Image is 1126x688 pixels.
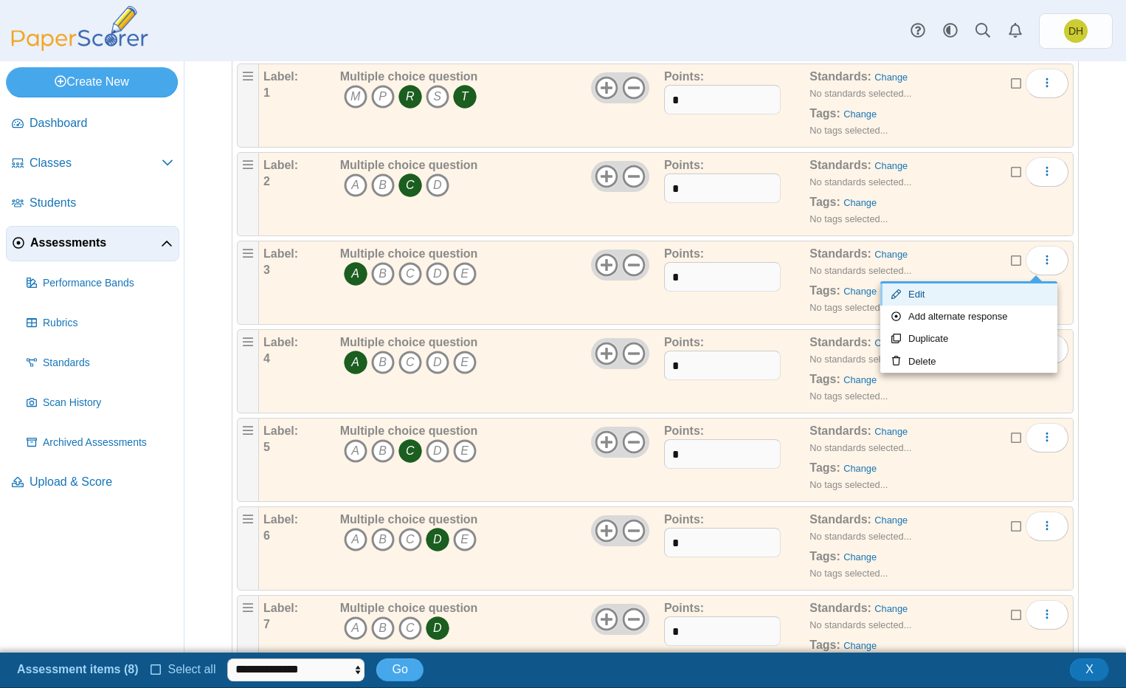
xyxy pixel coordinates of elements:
i: C [398,616,422,640]
span: Standards [43,356,173,371]
span: Assessments [30,235,161,251]
b: Standards: [809,336,871,348]
small: No standards selected... [809,88,911,99]
div: Drag handle [237,241,259,325]
i: B [371,351,395,374]
div: Drag handle [237,506,259,591]
b: Multiple choice question [340,70,478,83]
span: Scan History [43,396,173,410]
i: R [398,85,422,109]
a: Change [843,551,877,563]
i: C [398,528,422,551]
a: Change [843,197,877,208]
b: Multiple choice question [340,159,478,171]
span: Dennis Hale [1068,26,1083,36]
b: Multiple choice question [340,602,478,614]
a: Dashboard [6,106,179,142]
b: Label: [263,159,298,171]
i: B [371,439,395,463]
span: Performance Bands [43,276,173,291]
button: More options [1026,423,1068,453]
i: A [344,528,367,551]
b: Standards: [809,602,871,614]
b: Tags: [809,550,840,563]
a: Change [874,426,908,437]
i: A [344,439,367,463]
b: Multiple choice question [340,247,478,260]
li: Assessment items (8) [17,661,139,678]
b: Tags: [809,373,840,385]
span: Upload & Score [30,474,173,490]
i: E [453,528,477,551]
a: Change [874,515,908,526]
b: 4 [263,352,270,365]
b: Standards: [809,70,871,83]
i: D [426,173,449,197]
span: X [1085,663,1094,675]
b: Points: [664,424,704,437]
b: 6 [263,529,270,542]
a: Performance Bands [21,266,179,301]
b: 1 [263,86,270,99]
small: No standards selected... [809,354,911,365]
small: No standards selected... [809,442,911,453]
a: Assessments [6,226,179,261]
b: Tags: [809,461,840,474]
small: No tags selected... [809,391,888,402]
div: Drag handle [237,329,259,413]
b: Standards: [809,159,871,171]
a: Rubrics [21,306,179,341]
i: A [344,616,367,640]
b: Label: [263,424,298,437]
button: Go [376,658,423,681]
i: C [398,173,422,197]
i: C [398,439,422,463]
i: P [371,85,395,109]
b: Points: [664,602,704,614]
small: No tags selected... [809,479,888,490]
a: Standards [21,345,179,381]
button: More options [1026,69,1068,98]
b: 3 [263,264,270,276]
a: Change [843,463,877,474]
small: No standards selected... [809,619,911,630]
a: Scan History [21,385,179,421]
i: A [344,173,367,197]
i: M [344,85,367,109]
b: Label: [263,513,298,526]
b: Standards: [809,513,871,526]
i: E [453,439,477,463]
a: Change [843,286,877,297]
span: Dennis Hale [1064,19,1088,43]
b: Multiple choice question [340,424,478,437]
div: Drag handle [237,595,259,679]
span: Rubrics [43,316,173,331]
div: Drag handle [237,63,259,148]
a: Add alternate response [880,306,1057,328]
i: T [453,85,477,109]
i: E [453,262,477,286]
a: Change [843,640,877,651]
b: Tags: [809,284,840,297]
b: Points: [664,159,704,171]
a: Dennis Hale [1039,13,1113,49]
i: D [426,262,449,286]
a: Edit [880,283,1057,306]
i: B [371,616,395,640]
i: C [398,262,422,286]
i: S [426,85,449,109]
button: More options [1026,246,1068,275]
a: Create New [6,67,178,97]
div: Drag handle [237,418,259,502]
small: No standards selected... [809,176,911,188]
a: Classes [6,146,179,182]
span: Dashboard [30,115,173,131]
a: Change [843,374,877,385]
i: D [426,616,449,640]
b: Points: [664,336,704,348]
i: D [426,351,449,374]
a: Change [874,160,908,171]
i: D [426,528,449,551]
a: Change [874,603,908,614]
small: No tags selected... [809,125,888,136]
